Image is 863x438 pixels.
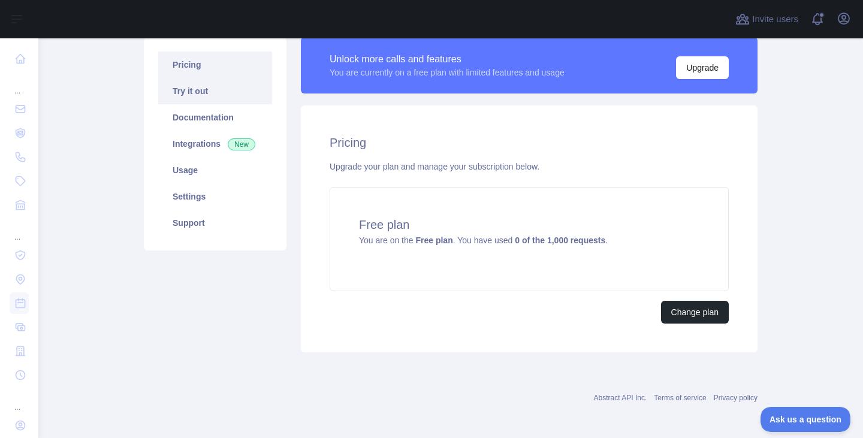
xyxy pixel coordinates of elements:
[733,10,801,29] button: Invite users
[330,67,565,78] div: You are currently on a free plan with limited features and usage
[10,388,29,412] div: ...
[158,210,272,236] a: Support
[158,157,272,183] a: Usage
[158,52,272,78] a: Pricing
[228,138,255,150] span: New
[10,218,29,242] div: ...
[415,235,452,245] strong: Free plan
[158,104,272,131] a: Documentation
[359,235,608,245] span: You are on the . You have used .
[752,13,798,26] span: Invite users
[330,161,729,173] div: Upgrade your plan and manage your subscription below.
[330,52,565,67] div: Unlock more calls and features
[661,301,729,324] button: Change plan
[761,407,851,432] iframe: Toggle Customer Support
[714,394,758,402] a: Privacy policy
[158,131,272,157] a: Integrations New
[158,78,272,104] a: Try it out
[515,235,605,245] strong: 0 of the 1,000 requests
[158,183,272,210] a: Settings
[359,216,699,233] h4: Free plan
[330,134,729,151] h2: Pricing
[676,56,729,79] button: Upgrade
[10,72,29,96] div: ...
[654,394,706,402] a: Terms of service
[594,394,647,402] a: Abstract API Inc.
